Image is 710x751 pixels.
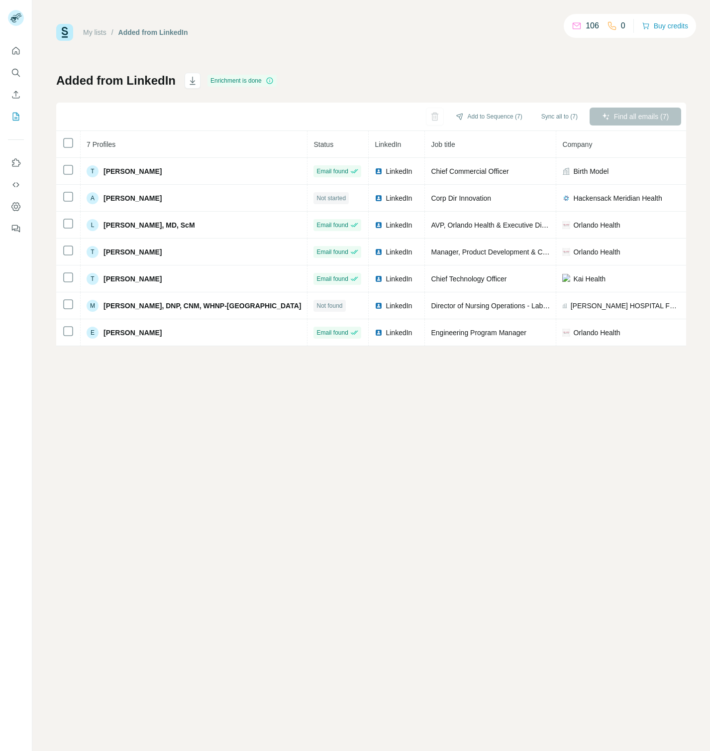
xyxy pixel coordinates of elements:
[431,194,491,202] span: Corp Dir Innovation
[431,167,508,175] span: Chief Commercial Officer
[586,20,599,32] p: 106
[621,20,625,32] p: 0
[8,108,24,125] button: My lists
[386,193,412,203] span: LinkedIn
[103,220,195,230] span: [PERSON_NAME], MD, ScM
[103,166,162,176] span: [PERSON_NAME]
[8,154,24,172] button: Use Surfe on LinkedIn
[573,166,609,176] span: Birth Model
[431,302,590,310] span: Director of Nursing Operations - Labor and Delivery
[111,27,113,37] li: /
[386,301,412,311] span: LinkedIn
[8,176,24,194] button: Use Surfe API
[431,275,507,283] span: Chief Technology Officer
[431,329,526,337] span: Engineering Program Manager
[103,328,162,338] span: [PERSON_NAME]
[87,246,99,258] div: T
[375,221,383,229] img: LinkedIn logo
[103,247,162,257] span: [PERSON_NAME]
[431,248,595,256] span: Manager, Product Development & Commercialization
[8,198,24,216] button: Dashboard
[316,274,348,283] span: Email found
[573,193,662,203] span: Hackensack Meridian Health
[8,64,24,82] button: Search
[375,194,383,202] img: LinkedIn logo
[316,328,348,337] span: Email found
[375,167,383,175] img: LinkedIn logo
[642,19,688,33] button: Buy credits
[562,194,570,202] img: company-logo
[431,140,455,148] span: Job title
[316,248,348,256] span: Email found
[316,301,342,310] span: Not found
[375,140,401,148] span: LinkedIn
[316,194,346,203] span: Not started
[87,140,115,148] span: 7 Profiles
[87,192,99,204] div: A
[386,247,412,257] span: LinkedIn
[573,274,606,284] span: Kai Health
[386,166,412,176] span: LinkedIn
[87,327,99,339] div: E
[562,329,570,337] img: company-logo
[207,75,277,87] div: Enrichment is done
[375,302,383,310] img: LinkedIn logo
[87,219,99,231] div: L
[449,109,529,124] button: Add to Sequence (7)
[386,274,412,284] span: LinkedIn
[8,86,24,104] button: Enrich CSV
[316,167,348,176] span: Email found
[375,248,383,256] img: LinkedIn logo
[103,274,162,284] span: [PERSON_NAME]
[87,165,99,177] div: T
[87,300,99,312] div: M
[118,27,188,37] div: Added from LinkedIn
[316,221,348,230] span: Email found
[573,220,620,230] span: Orlando Health
[375,275,383,283] img: LinkedIn logo
[8,220,24,238] button: Feedback
[571,301,682,311] span: [PERSON_NAME] HOSPITAL FOR WOMEN & BABIES
[103,301,301,311] span: [PERSON_NAME], DNP, CNM, WHNP-[GEOGRAPHIC_DATA]
[541,112,578,121] span: Sync all to (7)
[103,193,162,203] span: [PERSON_NAME]
[8,42,24,60] button: Quick start
[573,247,620,257] span: Orlando Health
[562,221,570,229] img: company-logo
[386,220,412,230] span: LinkedIn
[562,140,592,148] span: Company
[562,248,570,256] img: company-logo
[56,73,176,89] h1: Added from LinkedIn
[375,329,383,337] img: LinkedIn logo
[313,140,333,148] span: Status
[573,328,620,338] span: Orlando Health
[534,109,585,124] button: Sync all to (7)
[56,24,73,41] img: Surfe Logo
[83,28,106,36] a: My lists
[87,273,99,285] div: T
[386,328,412,338] span: LinkedIn
[562,274,570,284] img: company-logo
